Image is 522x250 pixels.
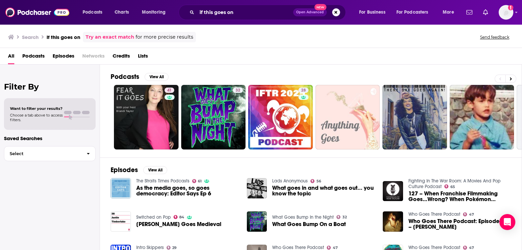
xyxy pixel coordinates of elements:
span: 32 [236,87,240,94]
a: 41 [165,88,174,93]
button: open menu [438,7,462,18]
span: Charts [115,8,129,17]
a: What goes in and what goes out... you know the topic [272,185,375,196]
button: open menu [78,7,111,18]
a: What Goes Bump On a Boat [272,221,346,227]
button: Send feedback [478,34,511,40]
a: 84 [174,215,185,219]
button: Select [4,146,96,161]
span: Select [4,151,81,156]
p: Saved Searches [4,135,96,141]
button: Open AdvancedNew [293,8,327,16]
button: Show profile menu [499,5,513,20]
a: Lists [138,51,148,64]
span: 47 [469,246,474,249]
a: Podcasts [22,51,45,64]
a: 41 [114,85,179,149]
span: Podcasts [83,8,102,17]
span: 29 [172,246,177,249]
a: Lads Anonymous [272,178,308,184]
a: 47 [463,212,474,216]
span: [PERSON_NAME] Goes Medieval [136,221,221,227]
div: Search podcasts, credits, & more... [185,5,352,20]
a: 61 [192,179,202,183]
a: Try an exact match [86,33,134,41]
span: 65 [450,185,455,188]
span: Networks [82,51,105,64]
a: 32 [181,85,246,149]
h3: Search [22,34,39,40]
svg: Add a profile image [508,5,513,10]
a: 127 – When Franchise Filmmaking Goes…Wrong? When Pokémon Goes…Right? [408,191,511,202]
img: User Profile [499,5,513,20]
img: Podchaser - Follow, Share and Rate Podcasts [5,6,69,19]
a: Fighting In The War Room: A Movies And Pop Culture Podcast [408,178,501,189]
a: 56 [310,179,321,183]
span: Episodes [53,51,74,64]
span: Choose a tab above to access filters. [10,113,63,122]
a: Justin Timberlake Goes Medieval [136,221,221,227]
span: Who Goes There Podcast: Episode 155 – [PERSON_NAME] [408,218,511,230]
span: Want to filter your results? [10,106,63,111]
span: 32 [342,216,347,219]
span: for more precise results [136,33,193,41]
button: View All [143,166,167,174]
h3: if this goes on [47,34,80,40]
a: Switched on Pop [136,214,171,220]
span: 61 [198,180,202,183]
a: 47 [327,246,338,250]
button: open menu [354,7,394,18]
a: PodcastsView All [111,73,169,81]
img: What goes in and what goes out... you know the topic [247,178,267,198]
button: open menu [137,7,174,18]
a: 29 [167,246,177,250]
h2: Episodes [111,166,138,174]
h2: Podcasts [111,73,139,81]
span: 84 [179,216,184,219]
a: Who Goes There Podcast [408,211,460,217]
span: As the media goes, so goes democracy: Editor Says Ep 6 [136,185,239,196]
a: Who Goes There Podcast: Episode 155 – Veronica [408,218,511,230]
a: 28 [298,88,308,93]
img: What Goes Bump On a Boat [247,211,267,232]
span: For Business [359,8,385,17]
span: 28 [301,87,306,94]
a: Who Goes There Podcast: Episode 155 – Veronica [383,211,403,232]
span: 56 [316,180,321,183]
a: All [8,51,14,64]
span: For Podcasters [396,8,428,17]
span: Open Advanced [296,11,324,14]
img: 127 – When Franchise Filmmaking Goes…Wrong? When Pokémon Goes…Right? [383,181,403,201]
span: 47 [469,213,474,216]
button: open menu [392,7,438,18]
a: Show notifications dropdown [480,7,491,18]
span: More [443,8,454,17]
div: Open Intercom Messenger [499,214,515,230]
h2: Filter By [4,82,96,92]
span: Monitoring [142,8,166,17]
a: Credits [113,51,130,64]
img: Justin Timberlake Goes Medieval [111,211,131,232]
a: 47 [463,246,474,250]
a: The Straits Times Podcasts [136,178,190,184]
input: Search podcasts, credits, & more... [197,7,293,18]
a: What Goes Bump In the Night [272,214,334,220]
span: Logged in as putnampublicity [499,5,513,20]
span: 47 [333,246,338,249]
a: EpisodesView All [111,166,167,174]
a: Show notifications dropdown [464,7,475,18]
a: Charts [110,7,133,18]
img: As the media goes, so goes democracy: Editor Says Ep 6 [111,178,131,198]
